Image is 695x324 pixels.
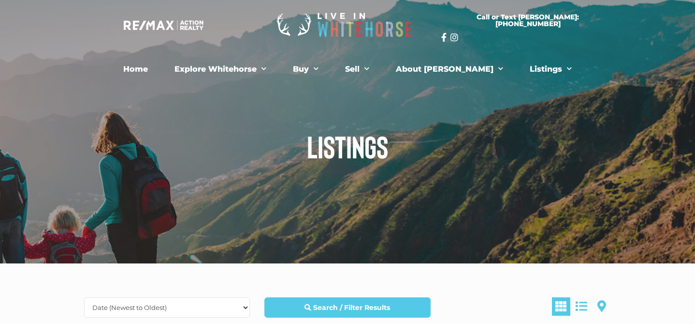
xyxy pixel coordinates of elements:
nav: Menu [82,60,613,79]
strong: Search / Filter Results [313,303,390,312]
a: Buy [286,60,326,79]
a: Call or Text [PERSON_NAME]: [PHONE_NUMBER] [441,8,614,33]
a: Sell [338,60,376,79]
a: Listings [522,60,579,79]
a: Explore Whitehorse [167,60,274,79]
a: About [PERSON_NAME] [389,60,510,79]
span: Call or Text [PERSON_NAME]: [PHONE_NUMBER] [453,14,603,27]
h1: Listings [77,131,618,162]
a: Home [116,60,155,79]
a: Search / Filter Results [264,297,430,318]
